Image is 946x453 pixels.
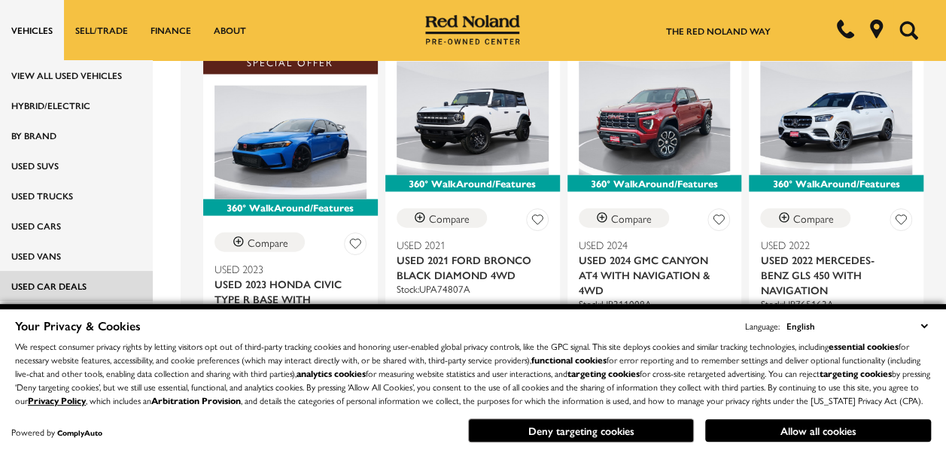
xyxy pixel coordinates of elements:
[397,237,549,282] a: Used 2021Used 2021 Ford Bronco Black Diamond 4WD
[468,418,694,442] button: Deny targeting cookies
[214,276,355,321] span: Used 2023 Honda Civic Type R Base With Navigation
[783,318,931,334] select: Language Select
[760,62,912,175] img: 2022 Mercedes-Benz GLS GLS 450
[397,208,487,228] button: Compare Vehicle
[567,175,742,192] div: 360° WalkAround/Features
[793,211,834,225] div: Compare
[760,252,901,297] span: Used 2022 Mercedes-Benz GLS 450 With Navigation
[579,297,731,311] div: Stock : UP311008A
[15,339,931,407] p: We respect consumer privacy rights by letting visitors opt out of third-party tracking cookies an...
[579,62,731,175] img: 2024 GMC Canyon AT4
[203,50,378,74] div: Special Offer
[829,339,899,353] strong: essential cookies
[28,394,86,407] a: Privacy Policy
[579,208,669,228] button: Compare Vehicle
[760,297,912,311] div: Stock : UP765163A
[385,175,560,192] div: 360° WalkAround/Features
[707,208,730,236] button: Save Vehicle
[297,366,366,380] strong: analytics cookies
[248,236,288,249] div: Compare
[203,199,378,216] div: 360° WalkAround/Features
[344,233,367,260] button: Save Vehicle
[397,252,537,282] span: Used 2021 Ford Bronco Black Diamond 4WD
[425,15,520,45] img: Red Noland Pre-Owned
[760,237,901,252] span: Used 2022
[579,237,731,297] a: Used 2024Used 2024 GMC Canyon AT4 With Navigation & 4WD
[579,252,719,297] span: Used 2024 GMC Canyon AT4 With Navigation & 4WD
[15,317,141,334] span: Your Privacy & Cookies
[666,24,771,38] a: The Red Noland Way
[429,211,470,225] div: Compare
[749,175,923,192] div: 360° WalkAround/Features
[890,208,912,236] button: Save Vehicle
[214,233,305,252] button: Compare Vehicle
[397,282,549,296] div: Stock : UPA74807A
[760,237,912,297] a: Used 2022Used 2022 Mercedes-Benz GLS 450 With Navigation
[745,321,780,330] div: Language:
[705,419,931,442] button: Allow all cookies
[397,237,537,252] span: Used 2021
[214,261,367,321] a: Used 2023Used 2023 Honda Civic Type R Base With Navigation
[214,86,367,199] img: 2023 Honda Civic Type R Base
[11,427,102,437] div: Powered by
[820,366,892,380] strong: targeting cookies
[760,208,850,228] button: Compare Vehicle
[567,366,640,380] strong: targeting cookies
[425,20,520,35] a: Red Noland Pre-Owned
[526,208,549,236] button: Save Vehicle
[214,261,355,276] span: Used 2023
[579,237,719,252] span: Used 2024
[57,427,102,438] a: ComplyAuto
[893,1,923,59] button: Open the search field
[397,62,549,175] img: 2021 Ford Bronco Black Diamond
[151,394,241,407] strong: Arbitration Provision
[611,211,652,225] div: Compare
[531,353,607,366] strong: functional cookies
